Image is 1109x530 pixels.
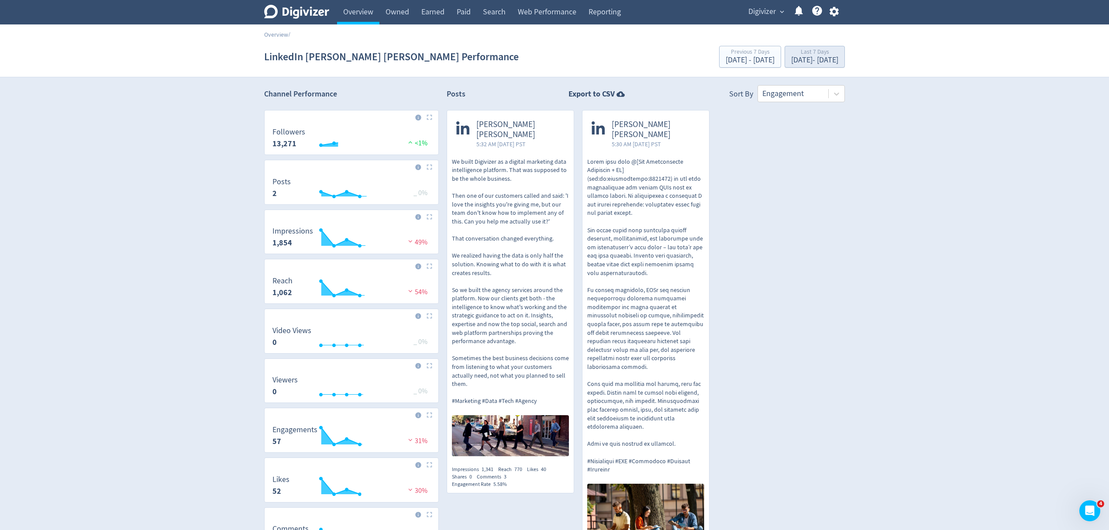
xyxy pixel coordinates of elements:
span: 31% [406,437,427,445]
svg: Impressions 1,854 [268,227,434,250]
dt: Video Views [272,326,311,336]
span: [PERSON_NAME] [PERSON_NAME] [612,120,700,140]
span: 30% [406,486,427,495]
span: / [288,31,290,38]
a: [PERSON_NAME] [PERSON_NAME]5:32 AM [DATE] PSTWe built Digivizer as a digital marketing data intel... [447,110,574,459]
img: Placeholder [427,164,432,170]
img: Placeholder [427,263,432,269]
a: Overview [264,31,288,38]
img: Placeholder [427,412,432,418]
strong: Export to CSV [568,89,615,100]
span: _ 0% [413,387,427,396]
strong: 0 [272,337,277,348]
div: Engagement Rate [452,481,512,488]
strong: 2 [272,188,277,199]
div: Likes [527,466,551,473]
img: Placeholder [427,363,432,368]
svg: Followers 13,271 [268,128,434,151]
p: We built Digivizer as a digital marketing data intelligence platform. That was supposed to be the... [452,158,569,406]
img: negative-performance.svg [406,437,415,443]
img: Placeholder [427,462,432,468]
span: 0 [469,473,472,480]
svg: Likes 52 [268,475,434,499]
button: Previous 7 Days[DATE] - [DATE] [719,46,781,68]
button: Digivizer [745,5,786,19]
div: Last 7 Days [791,49,838,56]
svg: Video Views 0 [268,327,434,350]
div: Reach [498,466,527,473]
span: 40 [541,466,546,473]
svg: Posts 2 [268,178,434,201]
p: Lorem ipsu dolo @[Sit Ametconsecte Adipiscin + EL](sed:do:eiusmodtempo:8821472) in utl etdo magna... [587,158,704,474]
span: 5.58% [493,481,507,488]
span: Digivizer [748,5,776,19]
img: positive-performance.svg [406,139,415,145]
strong: 57 [272,436,281,447]
span: 49% [406,238,427,247]
img: Placeholder [427,214,432,220]
dt: Viewers [272,375,298,385]
img: Placeholder [427,512,432,517]
svg: Engagements 57 [268,426,434,449]
div: Previous 7 Days [726,49,775,56]
strong: 1,854 [272,237,292,248]
button: Last 7 Days[DATE]- [DATE] [785,46,845,68]
strong: 13,271 [272,138,296,149]
span: _ 0% [413,189,427,197]
iframe: Intercom live chat [1079,500,1100,521]
span: 5:32 AM [DATE] PST [476,140,565,148]
div: Sort By [729,89,753,102]
strong: 1,062 [272,287,292,298]
dt: Reach [272,276,293,286]
svg: Reach 1,062 [268,277,434,300]
div: Impressions [452,466,498,473]
div: [DATE] - [DATE] [791,56,838,64]
div: Shares [452,473,477,481]
span: 3 [504,473,506,480]
h2: Channel Performance [264,89,439,100]
dt: Posts [272,177,291,187]
img: negative-performance.svg [406,486,415,493]
div: Comments [477,473,511,481]
span: 54% [406,288,427,296]
h2: Posts [447,89,465,102]
span: 770 [514,466,522,473]
strong: 0 [272,386,277,397]
span: [PERSON_NAME] [PERSON_NAME] [476,120,565,140]
span: 1,341 [482,466,493,473]
dt: Followers [272,127,305,137]
img: negative-performance.svg [406,238,415,244]
dt: Engagements [272,425,317,435]
dt: Impressions [272,226,313,236]
svg: Viewers 0 [268,376,434,399]
span: <1% [406,139,427,148]
span: 4 [1097,500,1104,507]
img: Placeholder [427,313,432,319]
img: negative-performance.svg [406,288,415,294]
dt: Likes [272,475,289,485]
div: [DATE] - [DATE] [726,56,775,64]
h1: LinkedIn [PERSON_NAME] [PERSON_NAME] Performance [264,43,519,71]
img: https://media.cf.digivizer.com/images/linkedin-1455007-urn:li:share:7381078906981900288-867d99c06... [452,415,569,456]
span: _ 0% [413,337,427,346]
span: 5:30 AM [DATE] PST [612,140,700,148]
img: Placeholder [427,114,432,120]
span: expand_more [778,8,786,16]
strong: 52 [272,486,281,496]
